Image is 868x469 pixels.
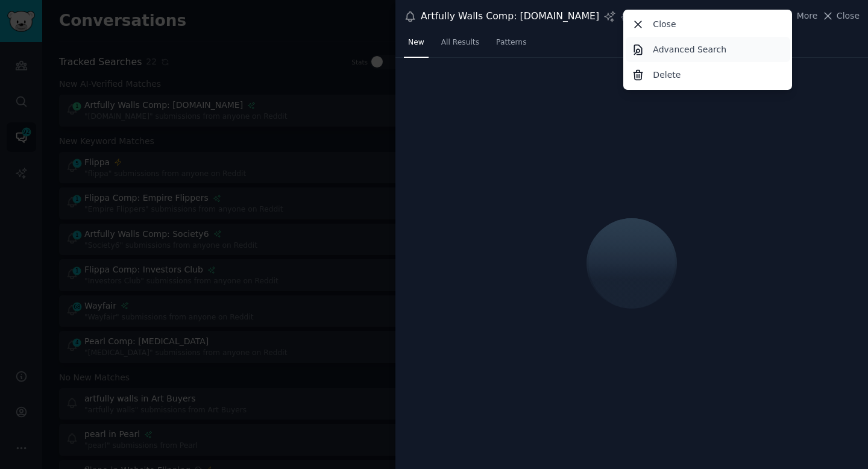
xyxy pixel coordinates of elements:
[822,10,860,22] button: Close
[784,10,818,22] button: More
[653,69,681,81] p: Delete
[653,18,676,31] p: Close
[421,9,599,24] div: Artfully Walls Comp: [DOMAIN_NAME]
[437,33,483,58] a: All Results
[408,37,424,48] span: New
[837,10,860,22] span: Close
[441,37,479,48] span: All Results
[653,43,726,56] p: Advanced Search
[492,33,530,58] a: Patterns
[797,10,818,22] span: More
[626,37,790,62] a: Advanced Search
[404,33,429,58] a: New
[496,37,526,48] span: Patterns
